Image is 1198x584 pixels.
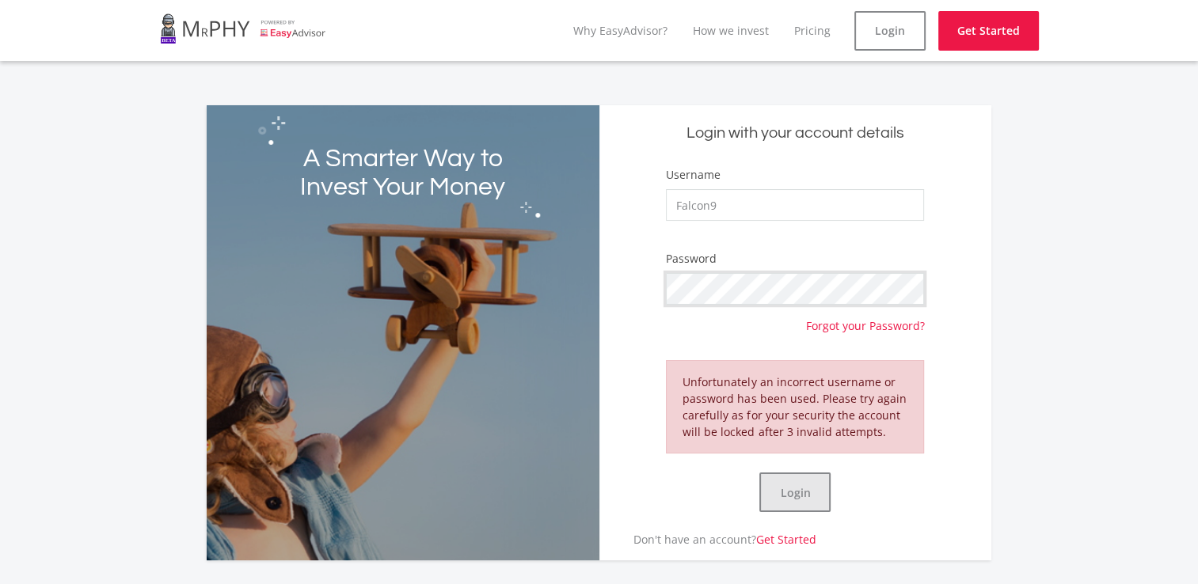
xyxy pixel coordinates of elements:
a: Get Started [938,11,1039,51]
label: Password [666,251,717,267]
a: Pricing [794,23,831,38]
a: Forgot your Password? [805,305,924,334]
a: Get Started [756,532,816,547]
h2: A Smarter Way to Invest Your Money [285,145,521,202]
p: Don't have an account? [599,531,816,548]
div: Unfortunately an incorrect username or password has been used. Please try again carefully as for ... [666,360,924,453]
a: How we invest [693,23,769,38]
button: Login [759,472,831,512]
h5: Login with your account details [611,123,980,144]
a: Login [854,11,926,51]
a: Why EasyAdvisor? [573,23,667,38]
label: Username [666,167,721,183]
